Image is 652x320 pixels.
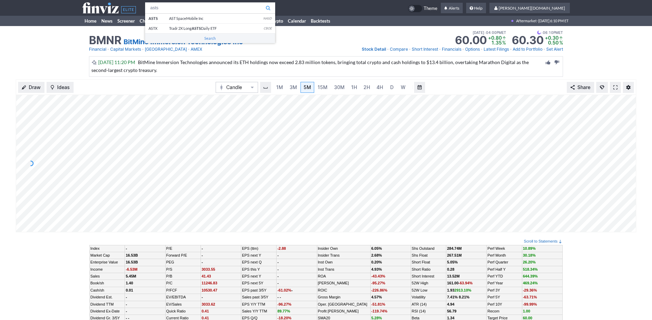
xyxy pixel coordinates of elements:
span: 5.28% [371,316,382,320]
td: Oper. [GEOGRAPHIC_DATA] [317,301,370,308]
b: 5.45M [126,274,136,278]
a: Target Price [487,316,508,320]
span: Theme [424,5,437,12]
td: Perf Week [487,245,522,252]
td: Tradr 2X Long Daily ETF [169,24,254,34]
b: 4.94 [447,302,454,306]
b: 1.34 [447,316,454,320]
a: News [99,16,115,26]
b: 16.53B [126,253,138,257]
b: 284.74M [447,246,462,250]
span: -63.71% [523,295,537,299]
span: 15M [318,84,328,90]
td: Sales [90,273,125,280]
td: Sales past 3/5Y [241,294,277,301]
span: 11246.83 [202,281,217,285]
a: 5M [301,82,314,93]
span: -6.53M [126,267,137,271]
b: 56.79 [447,309,457,313]
span: • [543,46,546,53]
a: 5.05% [447,260,458,264]
td: Dividend Ex-Date [90,308,125,315]
span: 3M [290,84,297,90]
td: Insider Trans [317,252,370,259]
a: AMEX [191,46,202,53]
span: [PERSON_NAME][DOMAIN_NAME] [499,5,565,11]
span: 518.34% [523,267,538,271]
span: • [510,46,512,53]
span: • [188,46,190,53]
td: Sales Y/Y TTM [241,308,277,315]
td: Dividend Est. [90,294,125,301]
a: 3M [286,82,300,93]
span: 2913.10% [455,288,472,292]
td: P/E [165,245,201,252]
span: 1M [276,84,283,90]
a: 1M [273,82,286,93]
td: CBOE [254,24,275,34]
td: Income [90,266,125,273]
b: 0.28 [447,267,454,271]
span: 06:10PM ET [537,29,563,36]
a: 30M [331,82,348,93]
span: 10.89% [523,246,536,250]
td: Perf Quarter [487,259,522,266]
button: Range [414,82,425,93]
small: 7.41% 8.21% [447,295,469,299]
td: AST SpaceMobile Inc [169,14,254,24]
span: -61.02% [277,288,291,292]
button: Chart Settings [623,82,634,93]
td: Market Cap [90,252,125,259]
b: - [126,295,127,299]
a: Short Float [412,260,430,264]
span: • [409,46,411,53]
span: 89.77% [277,309,290,313]
td: Perf YTD [487,273,522,280]
span: 1H [351,84,357,90]
td: Gross Margin [317,294,370,301]
td: EPS this Y [241,266,277,273]
a: Help [466,3,486,14]
td: Perf 10Y [487,301,522,308]
span: 10530.47 [202,288,217,292]
a: Financial [89,46,106,53]
strong: 60.00 [455,35,487,46]
b: 16.53B [126,260,138,264]
span: -43.43% [371,274,385,278]
b: - [202,246,203,250]
a: Short Interest [412,46,438,53]
a: Capital Markets [110,46,141,53]
td: P/B [165,273,201,280]
b: - [277,267,279,271]
span: 0.50 [548,40,559,46]
span: [DATE] 11:20 PM [98,59,138,65]
small: - [126,246,127,250]
button: Draw [18,82,44,93]
a: Home [82,16,99,26]
h1: BMNR [89,35,122,46]
button: Ideas [47,82,74,93]
a: D [386,82,397,93]
td: Shs Outstand [411,245,446,252]
b: - [277,281,279,285]
td: Volatility [411,294,446,301]
a: Compare [390,46,408,53]
span: -99.99% [523,302,537,306]
td: Cash/sh [90,287,125,294]
a: Screener [115,16,137,26]
b: - [126,309,127,313]
span: -18.20% [277,316,291,320]
span: -51.81% [371,302,385,306]
span: Draw [29,84,41,91]
button: Explore new features [596,82,608,93]
td: Insider Own [317,245,370,252]
td: P/C [165,280,201,287]
button: Chart Type [216,82,258,93]
span: Aftermarket · [516,16,538,26]
a: Recom [487,309,499,313]
td: Enterprise Value [90,259,125,266]
span: • [142,46,144,53]
span: BitMine Immersion Technologies announced its ETH holdings now exceed 2.83 million tokens, bringin... [91,59,529,73]
span: • [107,46,110,53]
span: % [559,40,563,46]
